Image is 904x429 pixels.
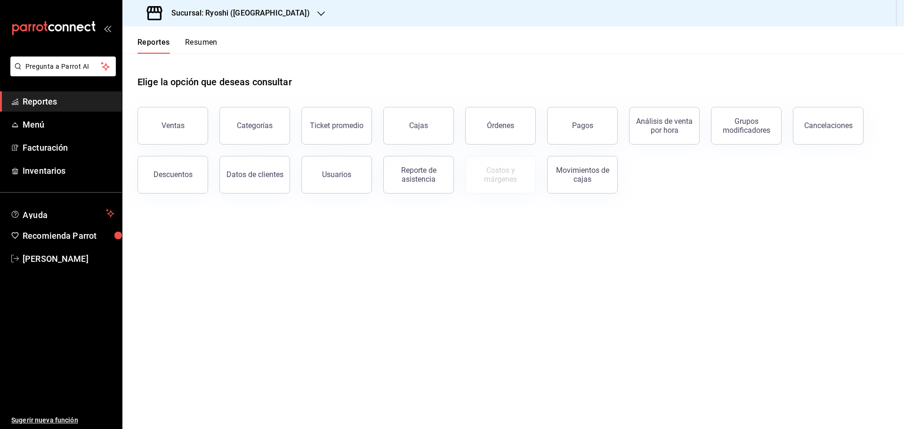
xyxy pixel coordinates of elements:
div: Movimientos de cajas [553,166,612,184]
div: Cajas [409,121,428,130]
button: Reportes [137,38,170,54]
h3: Sucursal: Ryoshi ([GEOGRAPHIC_DATA]) [164,8,310,19]
button: Análisis de venta por hora [629,107,700,145]
button: Pregunta a Parrot AI [10,57,116,76]
div: Análisis de venta por hora [635,117,694,135]
span: Reportes [23,95,114,108]
div: Descuentos [153,170,193,179]
span: Pregunta a Parrot AI [25,62,101,72]
button: Descuentos [137,156,208,194]
span: Facturación [23,141,114,154]
button: open_drawer_menu [104,24,111,32]
span: [PERSON_NAME] [23,252,114,265]
div: Ticket promedio [310,121,363,130]
div: navigation tabs [137,38,218,54]
div: Cancelaciones [804,121,853,130]
span: Ayuda [23,208,102,219]
button: Ventas [137,107,208,145]
span: Inventarios [23,164,114,177]
div: Ventas [161,121,185,130]
div: Categorías [237,121,273,130]
button: Datos de clientes [219,156,290,194]
div: Usuarios [322,170,351,179]
div: Costos y márgenes [471,166,530,184]
button: Pagos [547,107,618,145]
div: Grupos modificadores [717,117,775,135]
button: Ticket promedio [301,107,372,145]
button: Grupos modificadores [711,107,782,145]
h1: Elige la opción que deseas consultar [137,75,292,89]
a: Pregunta a Parrot AI [7,68,116,78]
span: Sugerir nueva función [11,415,114,425]
button: Reporte de asistencia [383,156,454,194]
button: Usuarios [301,156,372,194]
span: Menú [23,118,114,131]
div: Órdenes [487,121,514,130]
button: Resumen [185,38,218,54]
button: Movimientos de cajas [547,156,618,194]
div: Reporte de asistencia [389,166,448,184]
button: Categorías [219,107,290,145]
button: Contrata inventarios para ver este reporte [465,156,536,194]
button: Órdenes [465,107,536,145]
div: Datos de clientes [226,170,283,179]
div: Pagos [572,121,593,130]
span: Recomienda Parrot [23,229,114,242]
button: Cancelaciones [793,107,864,145]
button: Cajas [383,107,454,145]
